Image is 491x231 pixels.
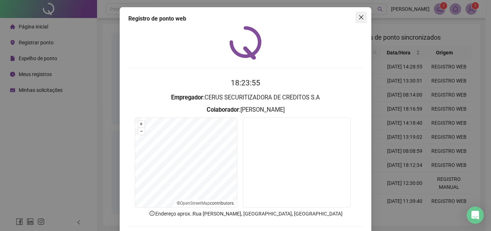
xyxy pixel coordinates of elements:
[355,12,367,23] button: Close
[128,105,363,115] h3: : [PERSON_NAME]
[358,14,364,20] span: close
[128,210,363,218] p: Endereço aprox. : Rua [PERSON_NAME], [GEOGRAPHIC_DATA], [GEOGRAPHIC_DATA]
[149,210,155,217] span: info-circle
[180,201,210,206] a: OpenStreetMap
[128,14,363,23] div: Registro de ponto web
[138,121,145,128] button: +
[177,201,235,206] li: © contributors.
[138,128,145,135] button: –
[229,26,262,59] img: QRPoint
[231,79,260,87] time: 18:23:55
[467,206,484,224] div: Open Intercom Messenger
[128,93,363,102] h3: : CERUS SECURITIZADORA DE CREDITOS S.A
[171,94,203,101] strong: Empregador
[207,106,239,113] strong: Colaborador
